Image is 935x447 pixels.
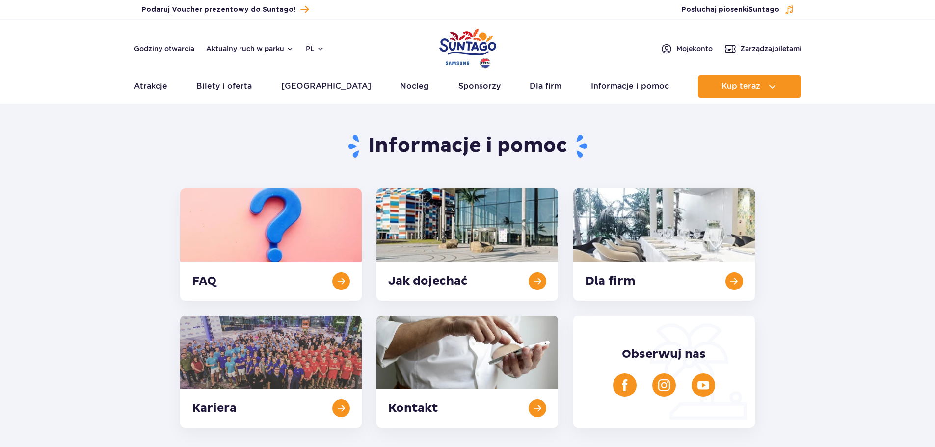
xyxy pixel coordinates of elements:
a: Sponsorzy [458,75,501,98]
a: Nocleg [400,75,429,98]
button: Posłuchaj piosenkiSuntago [681,5,794,15]
a: Park of Poland [439,25,496,70]
span: Obserwuj nas [622,347,706,362]
a: [GEOGRAPHIC_DATA] [281,75,371,98]
span: Zarządzaj biletami [740,44,801,53]
button: Kup teraz [698,75,801,98]
button: Aktualny ruch w parku [206,45,294,53]
span: Suntago [748,6,779,13]
a: Dla firm [530,75,561,98]
a: Mojekonto [661,43,713,54]
a: Atrakcje [134,75,167,98]
a: Informacje i pomoc [591,75,669,98]
h1: Informacje i pomoc [180,133,755,159]
img: Instagram [658,379,670,391]
a: Bilety i oferta [196,75,252,98]
img: YouTube [697,379,709,391]
span: Moje konto [676,44,713,53]
a: Podaruj Voucher prezentowy do Suntago! [141,3,309,16]
a: Zarządzajbiletami [724,43,801,54]
button: pl [306,44,324,53]
a: Godziny otwarcia [134,44,194,53]
span: Posłuchaj piosenki [681,5,779,15]
span: Kup teraz [721,82,760,91]
span: Podaruj Voucher prezentowy do Suntago! [141,5,295,15]
img: Facebook [619,379,631,391]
